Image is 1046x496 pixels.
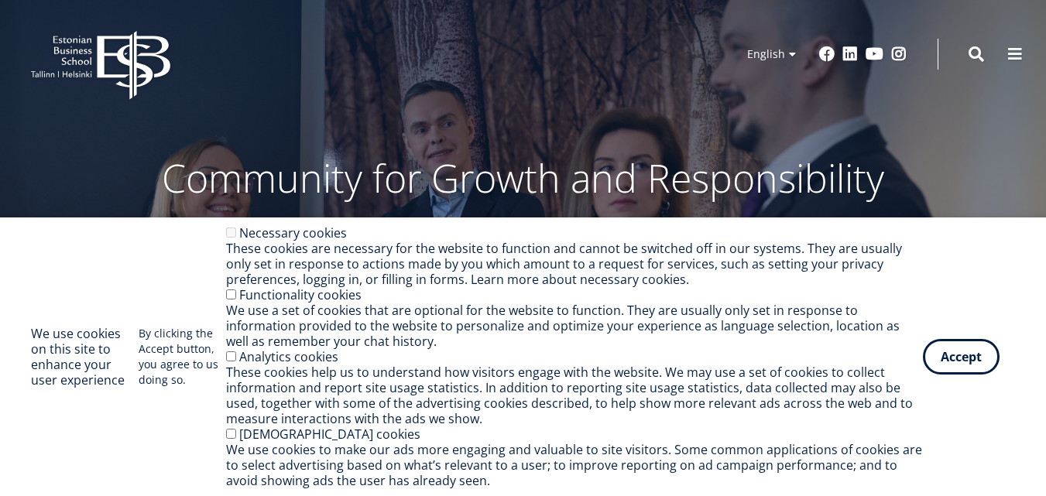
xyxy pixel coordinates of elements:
[819,46,835,62] a: Facebook
[31,326,139,388] h2: We use cookies on this site to enhance your user experience
[226,303,923,349] div: We use a set of cookies that are optional for the website to function. They are usually only set ...
[226,364,923,426] div: These cookies help us to understand how visitors engage with the website. We may use a set of coo...
[842,46,858,62] a: Linkedin
[139,326,226,388] p: By clicking the Accept button, you agree to us doing so.
[239,286,362,303] label: Functionality cookies
[923,339,1000,375] button: Accept
[239,348,338,365] label: Analytics cookies
[239,426,420,443] label: [DEMOGRAPHIC_DATA] cookies
[239,224,347,241] label: Necessary cookies
[226,442,923,488] div: We use cookies to make our ads more engaging and valuable to site visitors. Some common applicati...
[866,46,883,62] a: Youtube
[891,46,907,62] a: Instagram
[226,241,923,287] div: These cookies are necessary for the website to function and cannot be switched off in our systems...
[113,155,934,201] p: Community for Growth and Responsibility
